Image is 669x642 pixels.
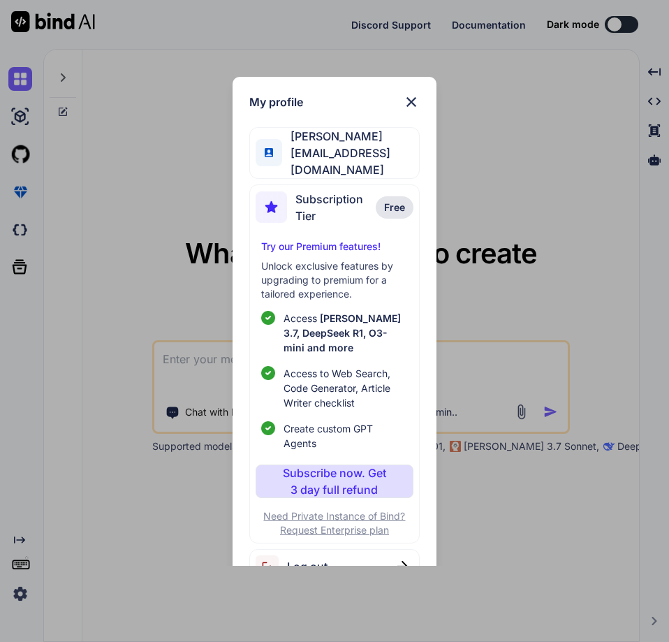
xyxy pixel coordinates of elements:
p: Need Private Instance of Bind? Request Enterprise plan [256,509,414,537]
p: Access [284,311,409,355]
img: checklist [261,421,275,435]
span: Create custom GPT Agents [284,421,409,451]
img: close [403,94,420,110]
h1: My profile [249,94,303,110]
img: checklist [261,311,275,325]
img: profile [265,148,274,157]
span: Log out [287,558,328,575]
img: logout [256,555,287,578]
button: Subscribe now. Get 3 day full refund [256,465,414,498]
span: [PERSON_NAME] [282,128,419,145]
p: Try our Premium features! [261,240,409,254]
img: close [397,561,408,572]
span: Access to Web Search, Code Generator, Article Writer checklist [284,366,409,410]
span: Free [384,200,405,214]
p: Unlock exclusive features by upgrading to premium for a tailored experience. [261,259,409,301]
span: Subscription Tier [295,191,376,224]
span: [EMAIL_ADDRESS][DOMAIN_NAME] [282,145,419,178]
p: Subscribe now. Get 3 day full refund [283,465,387,498]
img: subscription [256,191,287,223]
span: [PERSON_NAME] 3.7, DeepSeek R1, O3-mini and more [284,312,401,353]
img: checklist [261,366,275,380]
